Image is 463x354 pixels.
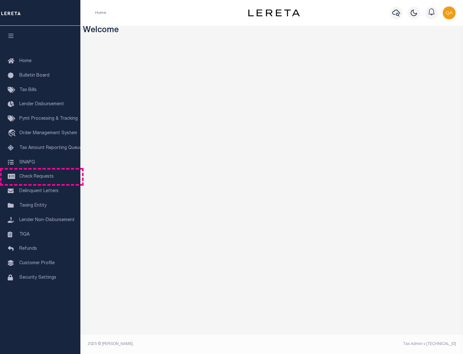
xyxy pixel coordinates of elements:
[19,131,77,135] span: Order Management System
[19,247,37,251] span: Refunds
[443,6,456,19] img: svg+xml;base64,PHN2ZyB4bWxucz0iaHR0cDovL3d3dy53My5vcmcvMjAwMC9zdmciIHBvaW50ZXItZXZlbnRzPSJub25lIi...
[19,116,78,121] span: Pymt Processing & Tracking
[19,88,37,92] span: Tax Bills
[19,261,55,265] span: Customer Profile
[19,189,59,193] span: Delinquent Letters
[19,73,50,78] span: Bulletin Board
[83,341,272,347] div: 2025 © [PERSON_NAME].
[19,275,56,280] span: Security Settings
[19,174,54,179] span: Check Requests
[19,59,32,63] span: Home
[83,26,461,36] h3: Welcome
[19,102,64,107] span: Lender Disbursement
[19,146,82,150] span: Tax Amount Reporting Queue
[19,160,35,164] span: SNAPQ
[95,10,106,16] li: Home
[19,232,30,237] span: TIQA
[19,203,47,208] span: Taxing Entity
[8,129,18,138] i: travel_explore
[248,9,300,16] img: logo-dark.svg
[19,218,75,222] span: Lender Non-Disbursement
[277,341,456,347] div: Tax Admin v.[TECHNICAL_ID]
